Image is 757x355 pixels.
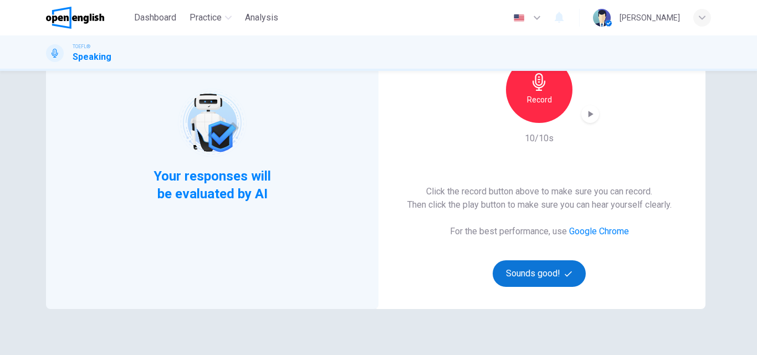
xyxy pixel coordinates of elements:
[46,7,104,29] img: OpenEnglish logo
[569,226,629,236] a: Google Chrome
[527,93,552,106] h6: Record
[46,7,130,29] a: OpenEnglish logo
[450,225,629,238] h6: For the best performance, use
[190,11,222,24] span: Practice
[130,8,181,28] button: Dashboard
[177,88,247,158] img: robot icon
[241,8,283,28] button: Analysis
[134,11,176,24] span: Dashboard
[593,9,611,27] img: Profile picture
[525,132,554,145] h6: 10/10s
[145,167,280,203] span: Your responses will be evaluated by AI
[620,11,680,24] div: [PERSON_NAME]
[512,14,526,22] img: en
[245,11,278,24] span: Analysis
[185,8,236,28] button: Practice
[73,43,90,50] span: TOEFL®
[493,260,586,287] button: Sounds good!
[506,56,572,123] button: Record
[407,185,672,212] h6: Click the record button above to make sure you can record. Then click the play button to make sur...
[73,50,111,64] h1: Speaking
